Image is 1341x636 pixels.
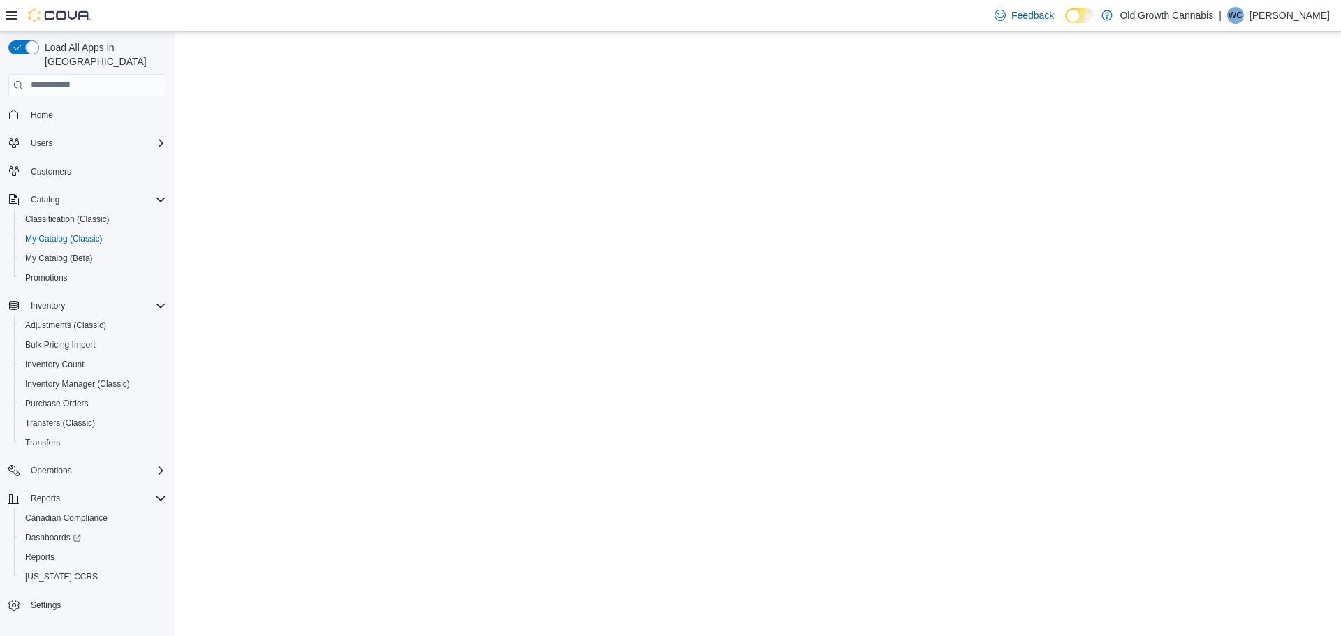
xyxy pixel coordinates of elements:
[1250,7,1330,24] p: [PERSON_NAME]
[25,597,66,614] a: Settings
[20,269,166,286] span: Promotions
[25,253,93,264] span: My Catalog (Beta)
[1227,7,1244,24] div: Will Cummer
[20,250,98,267] a: My Catalog (Beta)
[25,532,81,543] span: Dashboards
[20,269,73,286] a: Promotions
[20,415,166,431] span: Transfers (Classic)
[20,549,60,565] a: Reports
[25,359,85,370] span: Inventory Count
[14,394,172,413] button: Purchase Orders
[14,547,172,567] button: Reports
[14,528,172,547] a: Dashboards
[31,300,65,311] span: Inventory
[25,191,65,208] button: Catalog
[25,512,108,524] span: Canadian Compliance
[20,250,166,267] span: My Catalog (Beta)
[39,40,166,68] span: Load All Apps in [GEOGRAPHIC_DATA]
[1120,7,1213,24] p: Old Growth Cannabis
[3,190,172,209] button: Catalog
[31,600,61,611] span: Settings
[25,552,54,563] span: Reports
[20,356,90,373] a: Inventory Count
[20,510,166,526] span: Canadian Compliance
[25,339,96,350] span: Bulk Pricing Import
[20,211,115,228] a: Classification (Classic)
[25,163,77,180] a: Customers
[31,493,60,504] span: Reports
[25,233,103,244] span: My Catalog (Classic)
[20,211,166,228] span: Classification (Classic)
[14,508,172,528] button: Canadian Compliance
[14,374,172,394] button: Inventory Manager (Classic)
[20,549,166,565] span: Reports
[1065,8,1094,23] input: Dark Mode
[20,376,135,392] a: Inventory Manager (Classic)
[20,510,113,526] a: Canadian Compliance
[25,297,166,314] span: Inventory
[20,337,166,353] span: Bulk Pricing Import
[3,105,172,125] button: Home
[1219,7,1222,24] p: |
[14,316,172,335] button: Adjustments (Classic)
[28,8,91,22] img: Cova
[3,595,172,615] button: Settings
[20,529,166,546] span: Dashboards
[20,415,101,431] a: Transfers (Classic)
[14,268,172,288] button: Promotions
[20,376,166,392] span: Inventory Manager (Classic)
[31,166,71,177] span: Customers
[20,230,166,247] span: My Catalog (Classic)
[25,462,78,479] button: Operations
[14,433,172,452] button: Transfers
[25,417,95,429] span: Transfers (Classic)
[20,230,108,247] a: My Catalog (Classic)
[25,107,59,124] a: Home
[25,490,66,507] button: Reports
[14,567,172,586] button: [US_STATE] CCRS
[14,355,172,374] button: Inventory Count
[1229,7,1243,24] span: WC
[25,398,89,409] span: Purchase Orders
[3,461,172,480] button: Operations
[25,272,68,283] span: Promotions
[20,434,166,451] span: Transfers
[20,356,166,373] span: Inventory Count
[31,110,53,121] span: Home
[14,209,172,229] button: Classification (Classic)
[14,229,172,249] button: My Catalog (Classic)
[20,317,166,334] span: Adjustments (Classic)
[25,163,166,180] span: Customers
[25,106,166,124] span: Home
[25,596,166,614] span: Settings
[20,317,112,334] a: Adjustments (Classic)
[3,489,172,508] button: Reports
[20,434,66,451] a: Transfers
[20,395,94,412] a: Purchase Orders
[25,437,60,448] span: Transfers
[20,395,166,412] span: Purchase Orders
[1011,8,1054,22] span: Feedback
[25,320,106,331] span: Adjustments (Classic)
[25,571,98,582] span: [US_STATE] CCRS
[20,568,166,585] span: Washington CCRS
[25,135,58,151] button: Users
[25,490,166,507] span: Reports
[31,194,59,205] span: Catalog
[1065,23,1066,24] span: Dark Mode
[25,462,166,479] span: Operations
[14,413,172,433] button: Transfers (Classic)
[14,335,172,355] button: Bulk Pricing Import
[20,568,103,585] a: [US_STATE] CCRS
[20,529,87,546] a: Dashboards
[25,378,130,390] span: Inventory Manager (Classic)
[3,133,172,153] button: Users
[25,214,110,225] span: Classification (Classic)
[25,297,71,314] button: Inventory
[989,1,1060,29] a: Feedback
[31,138,52,149] span: Users
[25,191,166,208] span: Catalog
[3,296,172,316] button: Inventory
[25,135,166,151] span: Users
[14,249,172,268] button: My Catalog (Beta)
